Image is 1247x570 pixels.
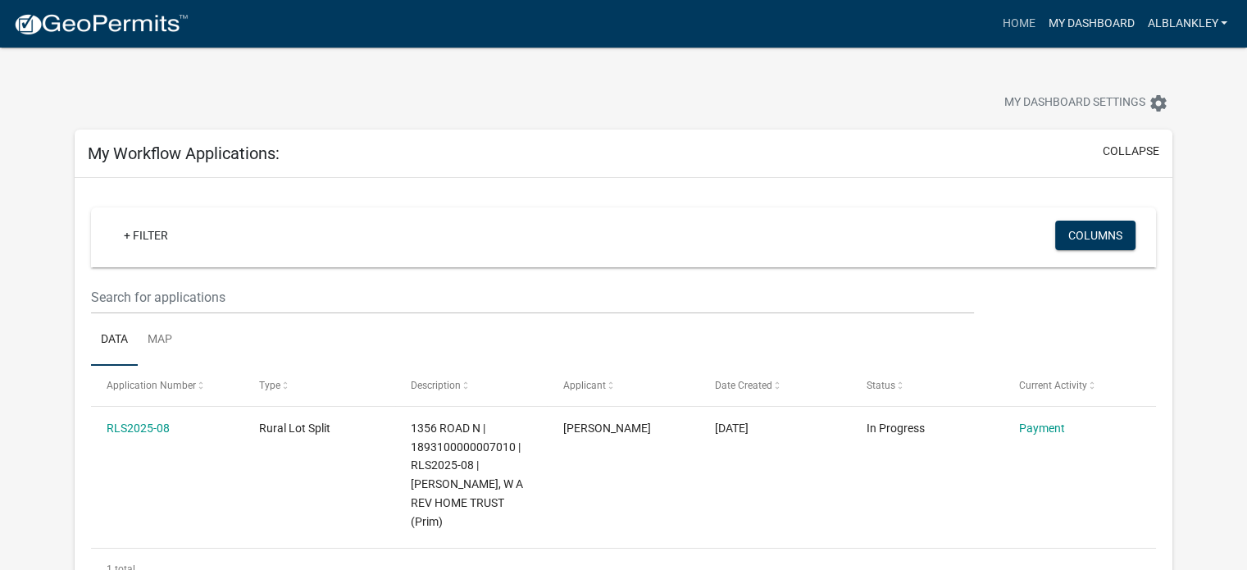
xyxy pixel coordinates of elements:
span: In Progress [867,422,925,435]
span: Current Activity [1019,380,1087,391]
button: Columns [1055,221,1135,250]
a: alblankley [1140,8,1234,39]
span: Rural Lot Split [259,422,330,435]
span: Type [259,380,280,391]
span: Application Number [107,380,196,391]
span: My Dashboard Settings [1004,93,1145,113]
datatable-header-cell: Application Number [91,366,243,405]
a: Home [995,8,1041,39]
a: + Filter [111,221,181,250]
a: Data [91,314,138,367]
datatable-header-cell: Date Created [699,366,851,405]
h5: My Workflow Applications: [88,144,280,163]
a: My Dashboard [1041,8,1140,39]
a: Map [138,314,182,367]
span: 09/03/2025 [715,422,749,435]
span: Angela Blankley [563,422,651,435]
datatable-header-cell: Description [395,366,547,405]
a: Payment [1019,422,1065,435]
datatable-header-cell: Status [851,366,1003,405]
span: Date Created [715,380,772,391]
span: 1356 ROAD N | 1893100000007010 | RLS2025-08 | BLANKLEY, W A REV HOME TRUST (Prim) [411,422,523,528]
datatable-header-cell: Applicant [547,366,699,405]
datatable-header-cell: Current Activity [1004,366,1155,405]
button: My Dashboard Settingssettings [991,87,1181,119]
a: RLS2025-08 [107,422,170,435]
button: collapse [1103,143,1159,160]
span: Applicant [563,380,606,391]
span: Description [411,380,461,391]
span: Status [867,380,895,391]
input: Search for applications [91,280,974,314]
i: settings [1149,93,1168,113]
datatable-header-cell: Type [243,366,394,405]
